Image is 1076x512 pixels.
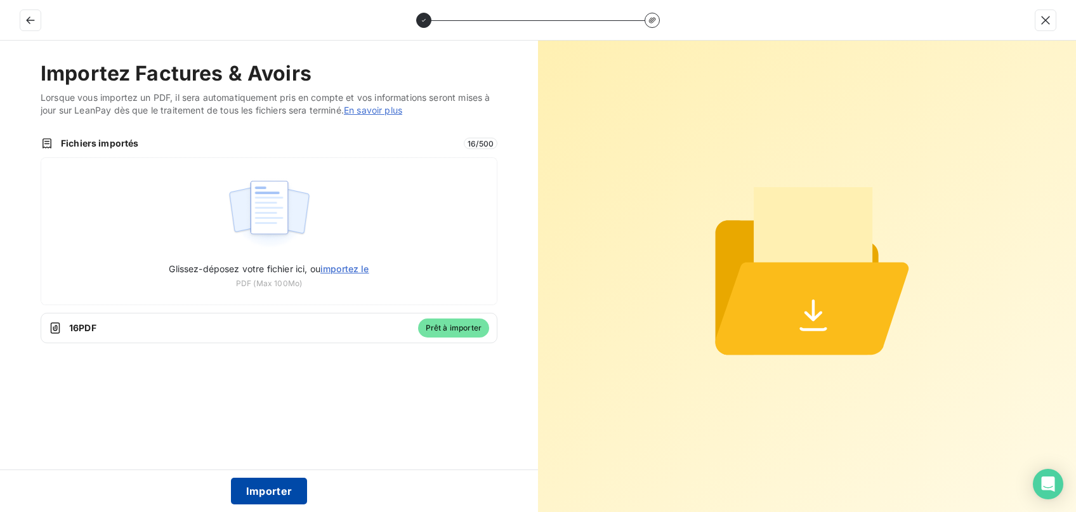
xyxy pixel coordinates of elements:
span: Prêt à importer [418,318,489,338]
span: 16 PDF [69,322,410,334]
div: Open Intercom Messenger [1033,469,1063,499]
a: En savoir plus [344,105,402,115]
span: PDF (Max 100Mo) [236,278,302,289]
span: Fichiers importés [61,137,456,150]
h2: Importez Factures & Avoirs [41,61,497,86]
span: Glissez-déposez votre fichier ici, ou [169,263,369,274]
span: importez le [320,263,369,274]
span: 16 / 500 [464,138,497,149]
span: Lorsque vous importez un PDF, il sera automatiquement pris en compte et vos informations seront m... [41,91,497,117]
button: Importer [231,478,308,504]
img: illustration [227,173,312,254]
